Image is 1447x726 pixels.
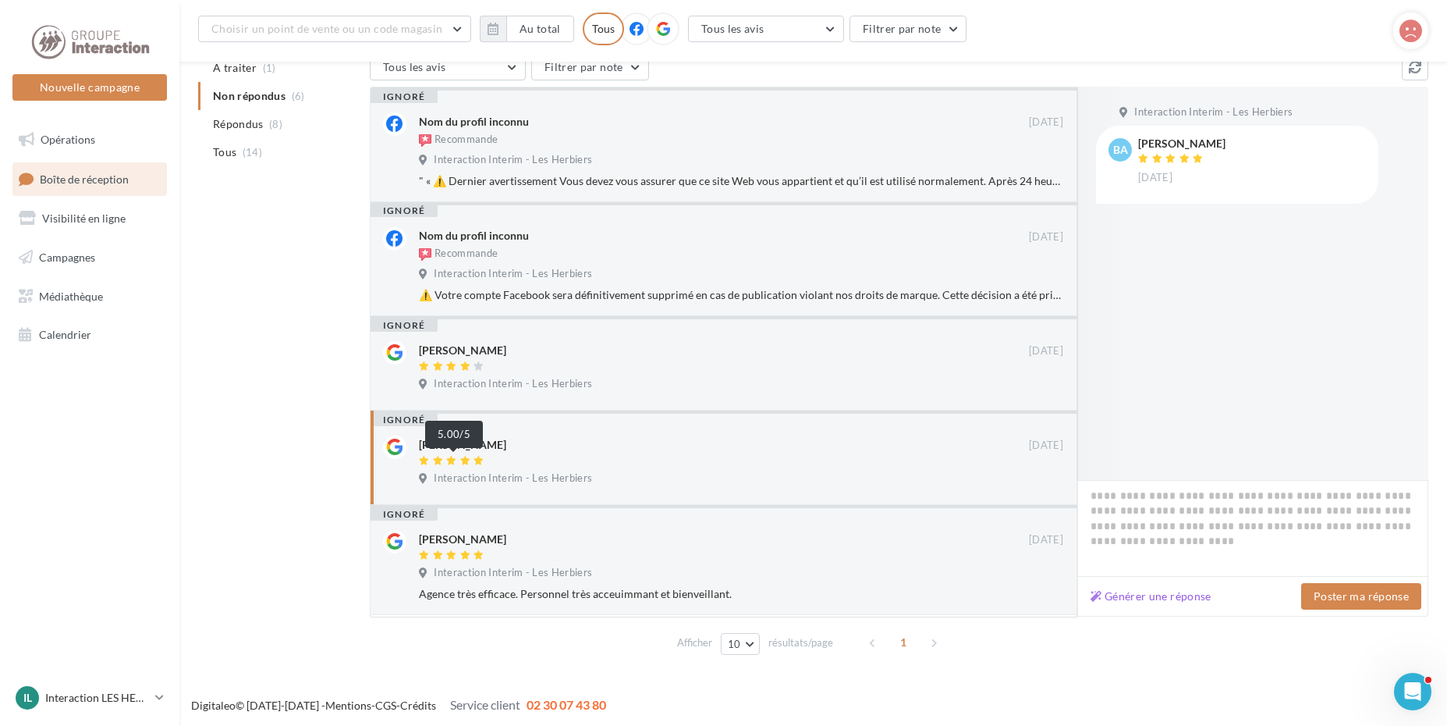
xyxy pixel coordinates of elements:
[383,60,446,73] span: Tous les avis
[371,205,438,217] div: ignoré
[419,247,498,262] div: Recommande
[480,16,574,42] button: Au total
[213,116,264,132] span: Répondus
[12,74,167,101] button: Nouvelle campagne
[506,16,574,42] button: Au total
[9,280,170,313] a: Médiathèque
[1029,533,1063,547] span: [DATE]
[213,60,257,76] span: A traiter
[12,683,167,713] a: IL Interaction LES HERBIERS
[1029,116,1063,130] span: [DATE]
[701,22,764,35] span: Tous les avis
[1134,105,1293,119] span: Interaction Interim - Les Herbiers
[688,16,844,42] button: Tous les avis
[371,319,438,332] div: ignoré
[419,133,498,148] div: Recommande
[1084,587,1218,606] button: Générer une réponse
[434,566,592,580] span: Interaction Interim - Les Herbiers
[419,228,529,244] div: Nom du profil inconnu
[583,12,624,45] div: Tous
[23,690,32,706] span: IL
[419,134,431,147] img: recommended.png
[419,114,529,130] div: Nom du profil inconnu
[434,153,592,167] span: Interaction Interim - Les Herbiers
[370,54,526,80] button: Tous les avis
[728,638,741,650] span: 10
[1138,171,1172,185] span: [DATE]
[371,414,438,426] div: ignoré
[269,118,282,130] span: (8)
[891,630,916,655] span: 1
[721,633,761,655] button: 10
[1138,138,1225,149] div: [PERSON_NAME]
[191,699,606,712] span: © [DATE]-[DATE] - - -
[40,172,129,185] span: Boîte de réception
[371,508,438,521] div: ignoré
[768,635,833,650] span: résultats/page
[9,123,170,156] a: Opérations
[419,586,1063,602] div: Agence très efficace. Personnel très acceuimmant et bienveillant.
[39,328,91,341] span: Calendrier
[325,699,371,712] a: Mentions
[39,251,95,264] span: Campagnes
[434,472,592,486] span: Interaction Interim - Les Herbiers
[434,377,592,391] span: Interaction Interim - Les Herbiers
[1029,439,1063,453] span: [DATE]
[39,289,103,302] span: Médiathèque
[419,343,506,358] div: [PERSON_NAME]
[9,241,170,274] a: Campagnes
[419,248,431,261] img: recommended.png
[191,699,236,712] a: Digitaleo
[9,162,170,196] a: Boîte de réception
[211,22,442,35] span: Choisir un point de vente ou un code magasin
[677,635,712,650] span: Afficher
[425,421,483,448] div: 5.00/5
[531,54,649,80] button: Filtrer par note
[419,173,1063,189] div: " « ⚠️ Dernier avertissement Vous devez vous assurer que ce site Web vous appartient et qu’il est...
[419,437,506,453] div: [PERSON_NAME]
[450,697,520,712] span: Service client
[1029,230,1063,244] span: [DATE]
[1301,583,1421,610] button: Poster ma réponse
[9,202,170,235] a: Visibilité en ligne
[9,319,170,351] a: Calendrier
[434,267,592,281] span: Interaction Interim - Les Herbiers
[849,16,967,42] button: Filtrer par note
[1029,344,1063,358] span: [DATE]
[419,287,1063,303] div: ⚠️ Votre compte Facebook sera définitivement supprimé en cas de publication violant nos droits de...
[400,699,436,712] a: Crédits
[371,91,438,103] div: ignoré
[41,133,95,146] span: Opérations
[45,690,149,706] p: Interaction LES HERBIERS
[198,16,471,42] button: Choisir un point de vente ou un code magasin
[1394,673,1431,710] iframe: Intercom live chat
[419,532,506,547] div: [PERSON_NAME]
[263,62,276,74] span: (1)
[213,144,236,160] span: Tous
[243,146,262,158] span: (14)
[42,212,126,225] span: Visibilité en ligne
[1113,142,1128,158] span: BA
[375,699,396,712] a: CGS
[527,697,606,712] span: 02 30 07 43 80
